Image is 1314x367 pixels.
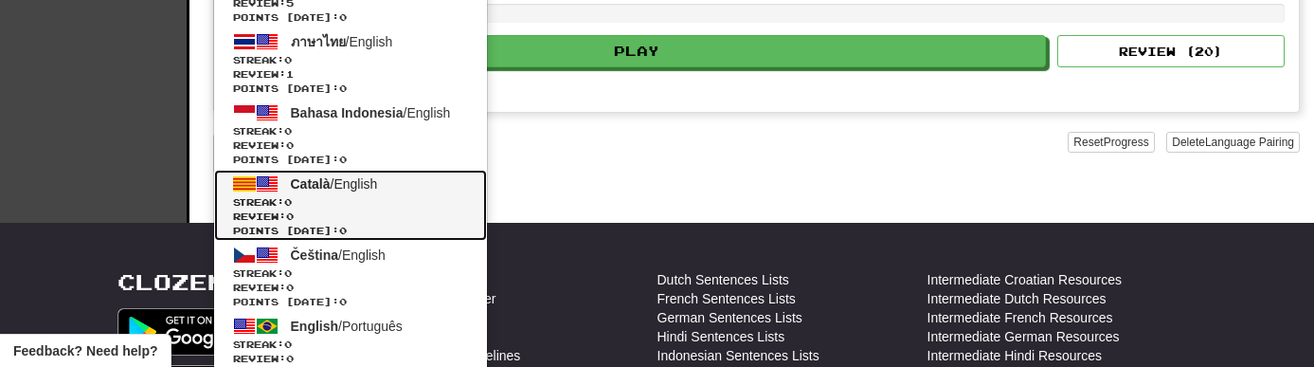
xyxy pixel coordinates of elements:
[1205,136,1294,149] span: Language Pairing
[13,341,157,360] span: Open feedback widget
[233,338,468,352] span: Streak:
[1068,132,1154,153] button: ResetProgress
[284,196,292,208] span: 0
[657,346,819,365] a: Indonesian Sentences Lists
[1104,136,1149,149] span: Progress
[233,295,468,309] span: Points [DATE]: 0
[233,10,468,25] span: Points [DATE]: 0
[927,308,1113,327] a: Intermediate French Resources
[233,153,468,167] span: Points [DATE]: 0
[291,248,386,263] span: / English
[291,105,404,120] span: Bahasa Indonesia
[233,82,468,96] span: Points [DATE]: 0
[233,224,468,238] span: Points [DATE]: 0
[291,176,331,192] span: Català
[657,308,802,327] a: German Sentences Lists
[233,352,468,366] span: Review: 0
[214,170,487,241] a: Català/EnglishStreak:0 Review:0Points [DATE]:0
[228,35,1046,67] button: Play
[214,28,487,99] a: ภาษาไทย/EnglishStreak:0 Review:1Points [DATE]:0
[233,210,468,224] span: Review: 0
[927,346,1102,365] a: Intermediate Hindi Resources
[657,270,789,289] a: Dutch Sentences Lists
[1057,35,1285,67] button: Review (20)
[927,327,1120,346] a: Intermediate German Resources
[1166,132,1300,153] button: DeleteLanguage Pairing
[657,327,785,346] a: Hindi Sentences Lists
[291,319,339,334] span: English
[117,308,277,356] img: Get it on Google Play
[233,195,468,210] span: Streak:
[233,266,468,281] span: Streak:
[291,248,339,263] span: Čeština
[233,138,468,153] span: Review: 0
[284,54,292,65] span: 0
[291,176,378,192] span: / English
[291,319,403,334] span: / Português
[284,339,292,350] span: 0
[233,281,468,295] span: Review: 0
[233,67,468,82] span: Review: 1
[233,124,468,138] span: Streak:
[291,34,346,49] span: ภาษาไทย
[117,270,314,294] a: Clozemaster
[233,53,468,67] span: Streak:
[214,241,487,312] a: Čeština/EnglishStreak:0 Review:0Points [DATE]:0
[214,99,487,170] a: Bahasa Indonesia/EnglishStreak:0 Review:0Points [DATE]:0
[291,105,451,120] span: / English
[284,267,292,279] span: 0
[927,270,1122,289] a: Intermediate Croatian Resources
[927,289,1107,308] a: Intermediate Dutch Resources
[284,125,292,137] span: 0
[291,34,393,49] span: / English
[657,289,796,308] a: French Sentences Lists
